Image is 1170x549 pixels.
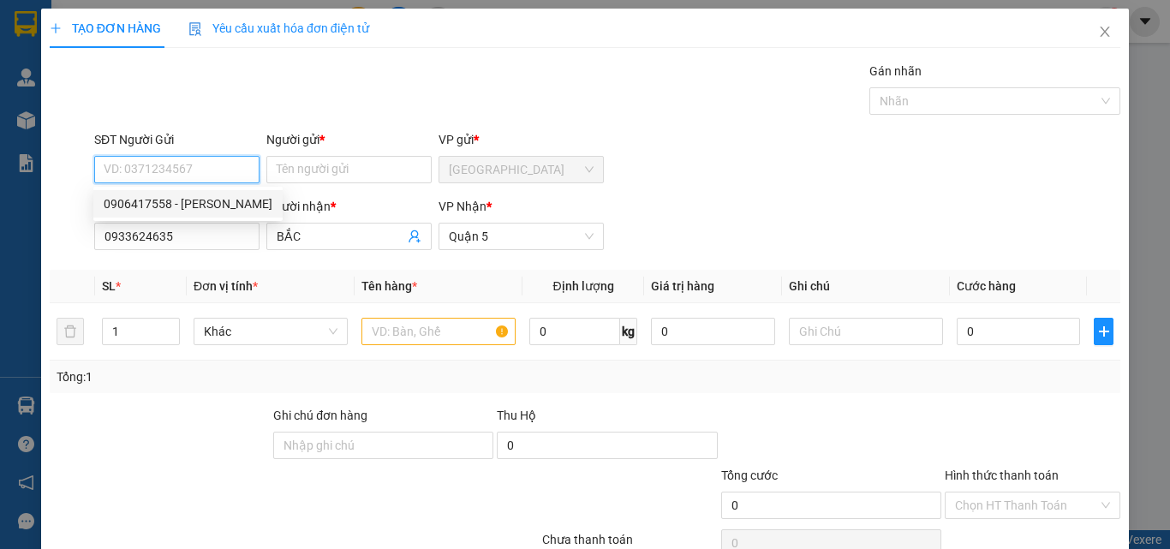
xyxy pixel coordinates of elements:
[200,15,242,33] span: Nhận:
[552,279,613,293] span: Định lượng
[439,130,604,149] div: VP gửi
[266,130,432,149] div: Người gửi
[57,318,84,345] button: delete
[188,22,202,36] img: icon
[1081,9,1129,57] button: Close
[102,279,116,293] span: SL
[651,279,714,293] span: Giá trị hàng
[273,432,493,459] input: Ghi chú đơn hàng
[94,130,260,149] div: SĐT Người Gửi
[200,74,337,98] div: 0903158154
[15,53,188,74] div: LIÊN PHƯƠNG
[50,22,62,34] span: plus
[13,110,65,128] span: Đã thu :
[651,318,774,345] input: 0
[15,74,188,98] div: 0979055488
[945,468,1059,482] label: Hình thức thanh toán
[721,468,778,482] span: Tổng cước
[361,318,516,345] input: VD: Bàn, Ghế
[194,279,258,293] span: Đơn vị tính
[957,279,1016,293] span: Cước hàng
[266,197,432,216] div: Người nhận
[620,318,637,345] span: kg
[13,108,191,128] div: 40.000
[1098,25,1112,39] span: close
[50,21,161,35] span: TẠO ĐƠN HÀNG
[439,200,487,213] span: VP Nhận
[497,409,536,422] span: Thu Hộ
[361,279,417,293] span: Tên hàng
[188,21,369,35] span: Yêu cầu xuất hóa đơn điện tử
[1094,318,1113,345] button: plus
[408,230,421,243] span: user-add
[15,15,188,53] div: [GEOGRAPHIC_DATA]
[200,53,337,74] div: TÙNG
[200,15,337,53] div: [PERSON_NAME]
[93,190,283,218] div: 0906417558 - THANH
[204,319,337,344] span: Khác
[789,318,943,345] input: Ghi Chú
[869,64,922,78] label: Gán nhãn
[273,409,367,422] label: Ghi chú đơn hàng
[782,270,950,303] th: Ghi chú
[57,367,453,386] div: Tổng: 1
[449,224,594,249] span: Quận 5
[104,194,272,213] div: 0906417558 - [PERSON_NAME]
[15,15,41,33] span: Gửi:
[449,157,594,182] span: Ninh Hòa
[1095,325,1113,338] span: plus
